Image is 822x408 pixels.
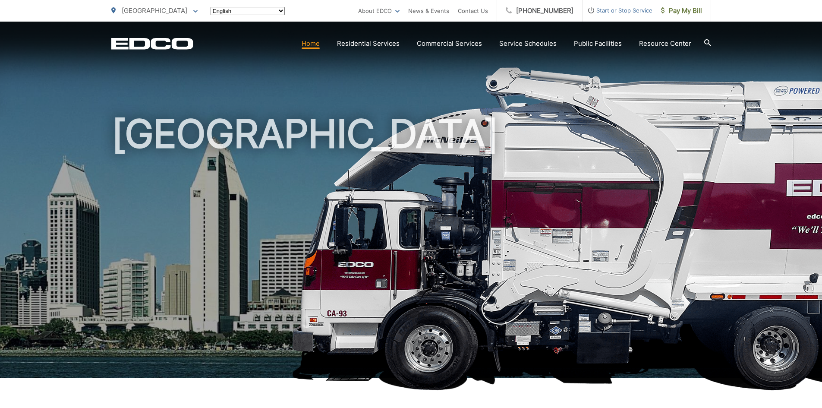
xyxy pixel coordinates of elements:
a: Commercial Services [417,38,482,49]
a: Resource Center [639,38,691,49]
a: Residential Services [337,38,400,49]
a: EDCD logo. Return to the homepage. [111,38,193,50]
a: News & Events [408,6,449,16]
a: Contact Us [458,6,488,16]
a: Public Facilities [574,38,622,49]
span: [GEOGRAPHIC_DATA] [122,6,187,15]
select: Select a language [211,7,285,15]
a: Service Schedules [499,38,557,49]
span: Pay My Bill [661,6,702,16]
a: About EDCO [358,6,400,16]
h1: [GEOGRAPHIC_DATA] [111,112,711,386]
a: Home [302,38,320,49]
